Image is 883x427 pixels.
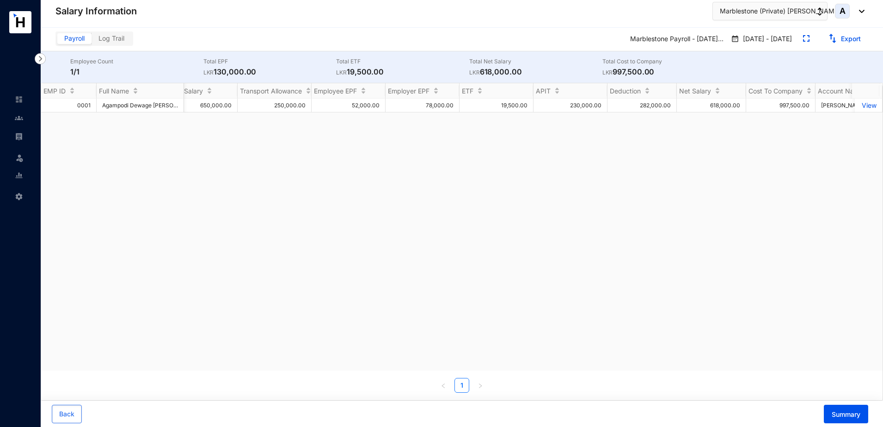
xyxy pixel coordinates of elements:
[238,83,312,99] th: Transport Allowance
[15,192,23,201] img: settings-unselected.1febfda315e6e19643a1.svg
[441,383,446,389] span: left
[536,87,551,95] span: APIT
[746,83,816,99] th: Cost To Company
[7,127,30,146] li: Payroll
[15,153,24,162] img: leave-unselected.2934df6273408c3f84d9.svg
[386,83,460,99] th: Employer EPF
[203,68,214,77] p: LKR
[7,166,30,185] li: Reports
[677,99,746,112] td: 618,000.00
[41,99,97,112] td: 0001
[41,83,97,99] th: EMP ID
[533,83,607,99] th: APIT
[102,102,198,109] span: Agampodi Dewage [PERSON_NAME]
[462,87,473,95] span: ETF
[746,99,816,112] td: 997,500.00
[841,35,861,43] a: Export
[70,66,203,77] p: 1/1
[712,2,828,20] button: Marblestone (Private) [PERSON_NAME]...
[15,132,23,141] img: payroll-unselected.b590312f920e76f0c668.svg
[59,409,74,419] span: Back
[602,66,736,77] p: 997,500.00
[203,66,337,77] p: 130,000.00
[602,57,736,66] p: Total Cost to Company
[832,410,860,419] span: Summary
[314,87,357,95] span: Employee EPF
[460,83,533,99] th: ETF
[816,410,868,418] a: Summary
[623,31,727,47] p: Marblestone Payroll - [DATE]...
[821,31,868,46] button: Export
[803,35,809,42] img: expand.44ba77930b780aef2317a7ddddf64422.svg
[607,83,677,99] th: Deduction
[533,99,607,112] td: 230,000.00
[469,68,480,77] p: LKR
[469,57,602,66] p: Total Net Salary
[388,87,429,95] span: Employer EPF
[312,83,386,99] th: Employee EPF
[64,34,85,42] span: Payroll
[336,66,469,77] p: 19,500.00
[854,10,865,13] img: dropdown-black.8e83cc76930a90b1a4fdb6d089b7bf3a.svg
[166,87,203,95] span: Basic Salary
[436,378,451,393] li: Previous Page
[15,171,23,179] img: report-unselected.e6a6b4230fc7da01f883.svg
[336,68,347,77] p: LKR
[824,405,868,423] button: Summary
[35,53,46,64] img: nav-icon-right.af6afadce00d159da59955279c43614e.svg
[436,378,451,393] button: left
[469,66,602,77] p: 618,000.00
[240,87,302,95] span: Transport Allowance
[386,99,460,112] td: 78,000.00
[610,87,641,95] span: Deduction
[679,87,711,95] span: Net Salary
[677,83,746,99] th: Net Salary
[52,405,82,423] button: Back
[454,378,469,393] li: 1
[840,7,846,15] span: A
[203,57,337,66] p: Total EPF
[312,99,386,112] td: 52,000.00
[748,87,803,95] span: Cost To Company
[97,83,184,99] th: Full Name
[43,87,66,95] span: EMP ID
[602,68,613,77] p: LKR
[860,101,877,109] a: View
[473,378,488,393] button: right
[817,7,822,16] img: up-down-arrow.74152d26bf9780fbf563ca9c90304185.svg
[731,34,739,43] img: payroll-calender.2a2848c9e82147e90922403bdc96c587.svg
[478,383,483,389] span: right
[455,378,469,392] a: 1
[720,6,846,16] span: Marblestone (Private) [PERSON_NAME]...
[99,87,129,95] span: Full Name
[15,114,23,122] img: people-unselected.118708e94b43a90eceab.svg
[164,83,238,99] th: Basic Salary
[828,34,837,43] img: export.331d0dd4d426c9acf19646af862b8729.svg
[607,99,677,112] td: 282,000.00
[55,5,137,18] p: Salary Information
[164,99,238,112] td: 650,000.00
[336,57,469,66] p: Total ETF
[818,87,863,95] span: Account Name
[238,99,312,112] td: 250,000.00
[7,90,30,109] li: Home
[739,34,792,44] p: [DATE] - [DATE]
[460,99,533,112] td: 19,500.00
[7,109,30,127] li: Contacts
[15,95,23,104] img: home-unselected.a29eae3204392db15eaf.svg
[473,378,488,393] li: Next Page
[70,57,203,66] p: Employee Count
[98,34,124,42] span: Log Trail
